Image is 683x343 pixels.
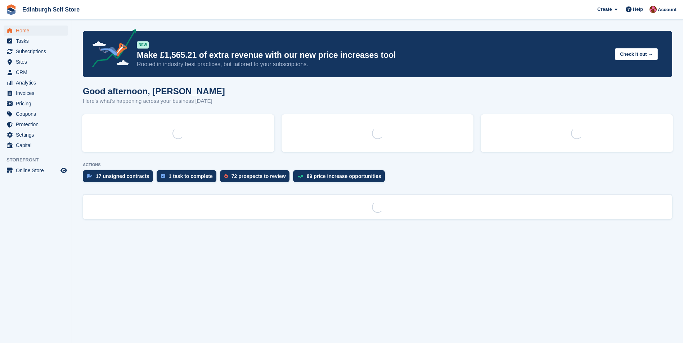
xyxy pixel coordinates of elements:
[83,170,157,186] a: 17 unsigned contracts
[4,130,68,140] a: menu
[16,99,59,109] span: Pricing
[16,57,59,67] span: Sites
[293,170,388,186] a: 89 price increase opportunities
[4,46,68,56] a: menu
[16,109,59,119] span: Coupons
[83,163,672,167] p: ACTIONS
[4,140,68,150] a: menu
[4,36,68,46] a: menu
[16,26,59,36] span: Home
[169,173,213,179] div: 1 task to complete
[19,4,82,15] a: Edinburgh Self Store
[16,88,59,98] span: Invoices
[633,6,643,13] span: Help
[650,6,657,13] img: Lucy Michalec
[224,174,228,178] img: prospect-51fa495bee0391a8d652442698ab0144808aea92771e9ea1ae160a38d050c398.svg
[157,170,220,186] a: 1 task to complete
[137,60,609,68] p: Rooted in industry best practices, but tailored to your subscriptions.
[137,41,149,49] div: NEW
[597,6,612,13] span: Create
[4,165,68,175] a: menu
[4,109,68,119] a: menu
[16,46,59,56] span: Subscriptions
[16,36,59,46] span: Tasks
[615,48,658,60] button: Check it out →
[16,67,59,77] span: CRM
[232,173,286,179] div: 72 prospects to review
[307,173,381,179] div: 89 price increase opportunities
[16,165,59,175] span: Online Store
[6,156,72,164] span: Storefront
[4,57,68,67] a: menu
[16,130,59,140] span: Settings
[16,140,59,150] span: Capital
[83,86,225,96] h1: Good afternoon, [PERSON_NAME]
[220,170,293,186] a: 72 prospects to review
[658,6,677,13] span: Account
[4,119,68,129] a: menu
[83,97,225,105] p: Here's what's happening across your business [DATE]
[4,99,68,109] a: menu
[16,78,59,88] span: Analytics
[16,119,59,129] span: Protection
[137,50,609,60] p: Make £1,565.21 of extra revenue with our new price increases tool
[161,174,165,178] img: task-75834270c22a3079a89374b754ae025e5fb1db73e45f91037f5363f120a921f8.svg
[4,26,68,36] a: menu
[4,88,68,98] a: menu
[96,173,149,179] div: 17 unsigned contracts
[4,78,68,88] a: menu
[59,166,68,175] a: Preview store
[6,4,17,15] img: stora-icon-8386f47178a22dfd0bd8f6a31ec36ba5ce8667c1dd55bd0f319d3a0aa187defe.svg
[86,29,136,70] img: price-adjustments-announcement-icon-8257ccfd72463d97f412b2fc003d46551f7dbcb40ab6d574587a9cd5c0d94...
[297,175,303,178] img: price_increase_opportunities-93ffe204e8149a01c8c9dc8f82e8f89637d9d84a8eef4429ea346261dce0b2c0.svg
[87,174,92,178] img: contract_signature_icon-13c848040528278c33f63329250d36e43548de30e8caae1d1a13099fd9432cc5.svg
[4,67,68,77] a: menu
